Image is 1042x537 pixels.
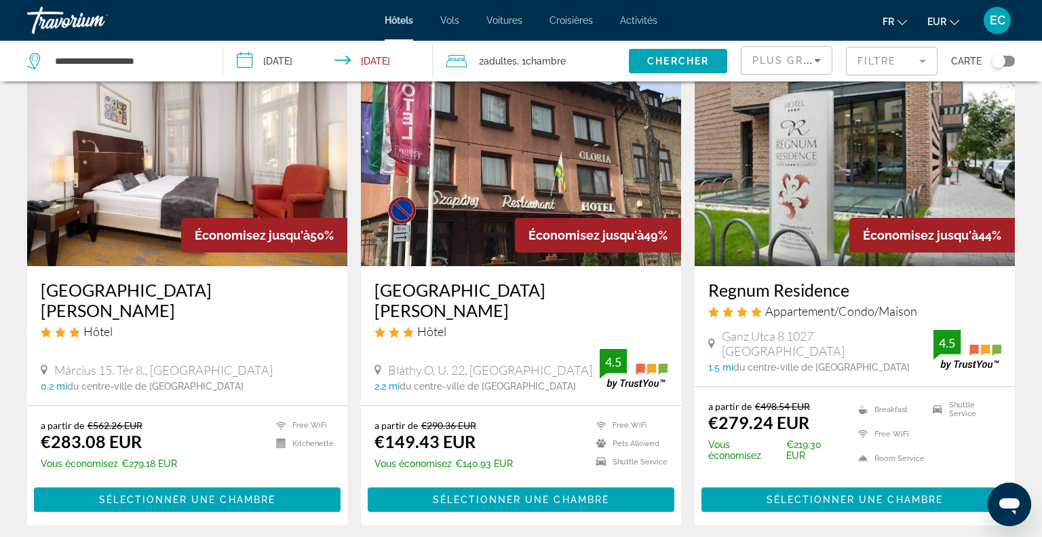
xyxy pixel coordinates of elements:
button: Sélectionner une chambre [368,487,674,512]
span: 2.2 mi [374,381,400,392]
span: 1.5 mi [708,362,733,373]
span: Chambre [526,56,566,67]
span: Hôtel [417,324,446,339]
span: Économisez jusqu'à [863,228,978,242]
span: Carte [951,52,982,71]
li: Shuttle Service [926,401,1001,418]
div: 4.5 [600,354,627,370]
span: Sélectionner une chambre [99,494,275,505]
button: Change currency [927,12,959,31]
a: [GEOGRAPHIC_DATA][PERSON_NAME] [374,280,668,320]
span: EC [990,14,1005,27]
a: Sélectionner une chambre [701,491,1008,506]
li: Room Service [851,449,927,467]
span: a partir de [41,420,84,431]
span: Appartement/Condo/Maison [765,303,917,318]
ins: €279.24 EUR [708,412,809,432]
span: du centre-ville de [GEOGRAPHIC_DATA] [400,381,576,392]
p: €219.30 EUR [708,439,841,461]
li: Kitchenette [269,438,334,449]
a: Regnum Residence [708,280,1001,300]
button: Toggle map [982,55,1015,67]
a: Sélectionner une chambre [368,491,674,506]
span: a partir de [708,401,752,412]
span: Économisez jusqu'à [528,228,644,242]
a: Vols [440,15,459,26]
div: 44% [849,218,1015,253]
span: Bláthy O. U. 22, [GEOGRAPHIC_DATA] [388,363,592,377]
span: 2 [479,52,517,71]
span: Sélectionner une chambre [767,494,943,505]
del: €498.54 EUR [755,401,810,412]
button: Sélectionner une chambre [701,487,1008,512]
span: Économisez jusqu'à [195,228,310,242]
p: €279.18 EUR [41,458,177,469]
span: Plus grandes économies [752,55,914,66]
a: Activités [620,15,657,26]
span: Chercher [647,56,709,67]
button: Sélectionner une chambre [34,487,341,512]
div: 50% [181,218,347,253]
li: Shuttle Service [590,456,668,468]
span: Ganz Utca 8 1027 [GEOGRAPHIC_DATA] [722,329,933,358]
span: Vous économisez [708,439,783,461]
span: EUR [927,16,946,27]
button: Travelers: 2 adults, 0 children [433,41,629,81]
li: Free WiFi [590,420,668,431]
button: Check-in date: Oct 7, 2025 Check-out date: Oct 10, 2025 [223,41,433,81]
span: Vous économisez [41,458,118,469]
mat-select: Sort by [752,52,821,69]
span: du centre-ville de [GEOGRAPHIC_DATA] [733,362,910,373]
button: Change language [883,12,907,31]
span: Vous économisez [374,458,452,469]
div: 49% [515,218,681,253]
a: Travorium [27,3,163,38]
div: 3 star Hotel [41,324,334,339]
del: €562.26 EUR [88,420,142,431]
img: trustyou-badge.svg [933,330,1001,370]
span: a partir de [374,420,418,431]
div: 3 star Hotel [374,324,668,339]
li: Free WiFi [851,425,927,443]
li: Pets Allowed [590,438,668,449]
del: €290.36 EUR [421,420,476,431]
button: Filter [846,46,938,76]
span: Hôtel [83,324,113,339]
li: Free WiFi [269,420,334,431]
img: Hotel image [27,49,347,266]
span: du centre-ville de [GEOGRAPHIC_DATA] [67,381,244,392]
img: trustyou-badge.svg [600,349,668,389]
span: Adultes [484,56,517,67]
button: Chercher [629,49,727,73]
a: [GEOGRAPHIC_DATA][PERSON_NAME] [41,280,334,320]
li: Breakfast [851,401,927,418]
span: fr [883,16,894,27]
img: Hotel image [361,49,681,266]
a: Hôtels [385,15,413,26]
span: 0.2 mi [41,381,67,392]
div: 4 star Apartment [708,303,1001,318]
span: Sélectionner une chambre [433,494,609,505]
iframe: Bouton de lancement de la fenêtre de messagerie [988,483,1031,526]
a: Sélectionner une chambre [34,491,341,506]
button: User Menu [980,6,1015,35]
p: €140.93 EUR [374,458,513,469]
div: 4.5 [933,335,961,351]
a: Croisières [549,15,593,26]
ins: €149.43 EUR [374,431,476,451]
ins: €283.08 EUR [41,431,142,451]
span: Március 15. Tér 8., [GEOGRAPHIC_DATA] [54,363,273,377]
img: Hotel image [695,49,1015,266]
a: Voitures [486,15,522,26]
